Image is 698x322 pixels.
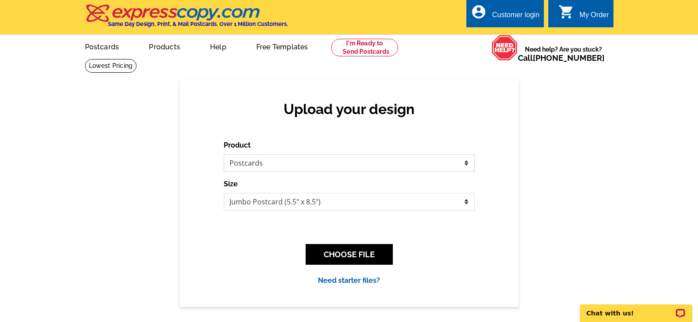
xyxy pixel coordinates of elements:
span: Need help? Are you stuck? [518,45,609,63]
button: CHOOSE FILE [306,244,393,265]
iframe: LiveChat chat widget [574,294,698,322]
label: Size [224,179,238,189]
i: account_circle [471,4,487,20]
div: Customer login [492,11,539,23]
a: Help [196,36,240,56]
h2: Upload your design [233,101,466,118]
a: Same Day Design, Print, & Mail Postcards. Over 1 Million Customers. [85,11,288,27]
a: Need starter files? [318,276,380,285]
div: My Order [580,11,609,23]
span: Call [518,53,605,63]
a: shopping_cart My Order [558,10,609,21]
a: account_circle Customer login [471,10,539,21]
a: Free Templates [242,36,322,56]
i: shopping_cart [558,4,574,20]
a: Postcards [71,36,133,56]
label: Product [224,140,251,151]
img: help [491,35,518,61]
h4: Same Day Design, Print, & Mail Postcards. Over 1 Million Customers. [108,21,288,27]
a: Products [135,36,194,56]
a: [PHONE_NUMBER] [533,53,605,63]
